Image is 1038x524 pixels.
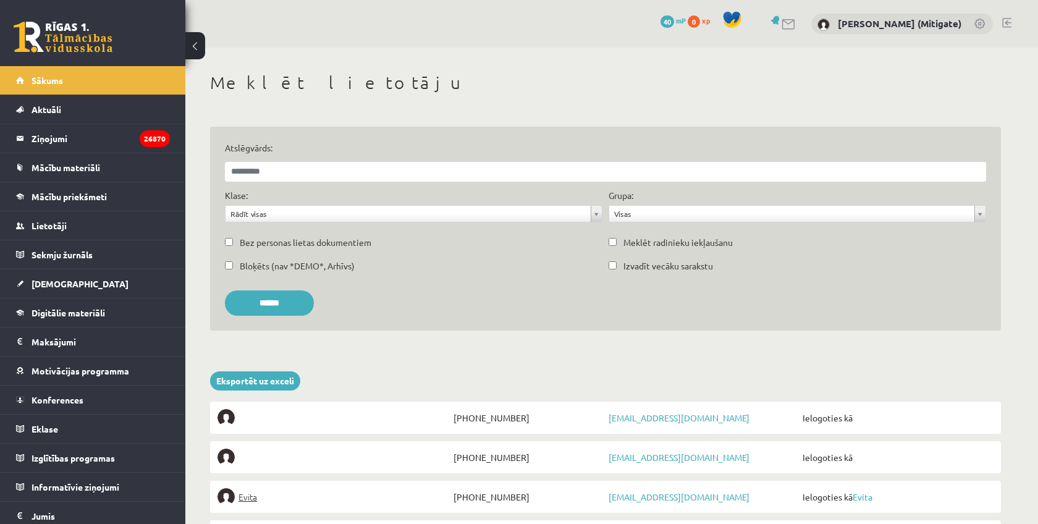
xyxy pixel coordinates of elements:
[32,307,105,318] span: Digitālie materiāli
[225,142,986,154] label: Atslēgvārds:
[623,236,733,249] label: Meklēt radinieku iekļaušanu
[800,409,994,426] span: Ielogoties kā
[32,162,100,173] span: Mācību materiāli
[16,240,170,269] a: Sekmju žurnāls
[16,66,170,95] a: Sākums
[240,236,371,249] label: Bez personas lietas dokumentiem
[32,327,170,356] legend: Maksājumi
[853,491,872,502] a: Evita
[140,130,170,147] i: 26870
[16,298,170,327] a: Digitālie materiāli
[238,488,257,505] span: Evita
[609,189,633,202] label: Grupa:
[16,124,170,153] a: Ziņojumi26870
[32,510,55,522] span: Jumis
[217,488,450,505] a: Evita
[16,211,170,240] a: Lietotāji
[225,189,248,202] label: Klase:
[450,449,605,466] span: [PHONE_NUMBER]
[32,365,129,376] span: Motivācijas programma
[688,15,700,28] span: 0
[32,394,83,405] span: Konferences
[32,75,63,86] span: Sākums
[800,449,994,466] span: Ielogoties kā
[32,423,58,434] span: Eklase
[609,452,749,463] a: [EMAIL_ADDRESS][DOMAIN_NAME]
[16,269,170,298] a: [DEMOGRAPHIC_DATA]
[210,72,1001,93] h1: Meklēt lietotāju
[660,15,674,28] span: 40
[16,327,170,356] a: Maksājumi
[240,260,355,273] label: Bloķēts (nav *DEMO*, Arhīvs)
[450,409,605,426] span: [PHONE_NUMBER]
[16,386,170,414] a: Konferences
[609,206,985,222] a: Visas
[450,488,605,505] span: [PHONE_NUMBER]
[702,15,710,25] span: xp
[32,249,93,260] span: Sekmju žurnāls
[226,206,602,222] a: Rādīt visas
[32,452,115,463] span: Izglītības programas
[609,412,749,423] a: [EMAIL_ADDRESS][DOMAIN_NAME]
[16,473,170,501] a: Informatīvie ziņojumi
[817,19,830,31] img: Vitālijs Viļums (Mitigate)
[16,182,170,211] a: Mācību priekšmeti
[16,444,170,472] a: Izglītības programas
[32,481,119,492] span: Informatīvie ziņojumi
[838,17,961,30] a: [PERSON_NAME] (Mitigate)
[32,191,107,202] span: Mācību priekšmeti
[217,488,235,505] img: Evita
[16,357,170,385] a: Motivācijas programma
[210,371,300,391] a: Eksportēt uz exceli
[800,488,994,505] span: Ielogoties kā
[32,220,67,231] span: Lietotāji
[614,206,969,222] span: Visas
[16,95,170,124] a: Aktuāli
[32,124,170,153] legend: Ziņojumi
[688,15,716,25] a: 0 xp
[676,15,686,25] span: mP
[660,15,686,25] a: 40 mP
[16,153,170,182] a: Mācību materiāli
[14,22,112,53] a: Rīgas 1. Tālmācības vidusskola
[32,278,129,289] span: [DEMOGRAPHIC_DATA]
[623,260,713,273] label: Izvadīt vecāku sarakstu
[230,206,586,222] span: Rādīt visas
[32,104,61,115] span: Aktuāli
[16,415,170,443] a: Eklase
[609,491,749,502] a: [EMAIL_ADDRESS][DOMAIN_NAME]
